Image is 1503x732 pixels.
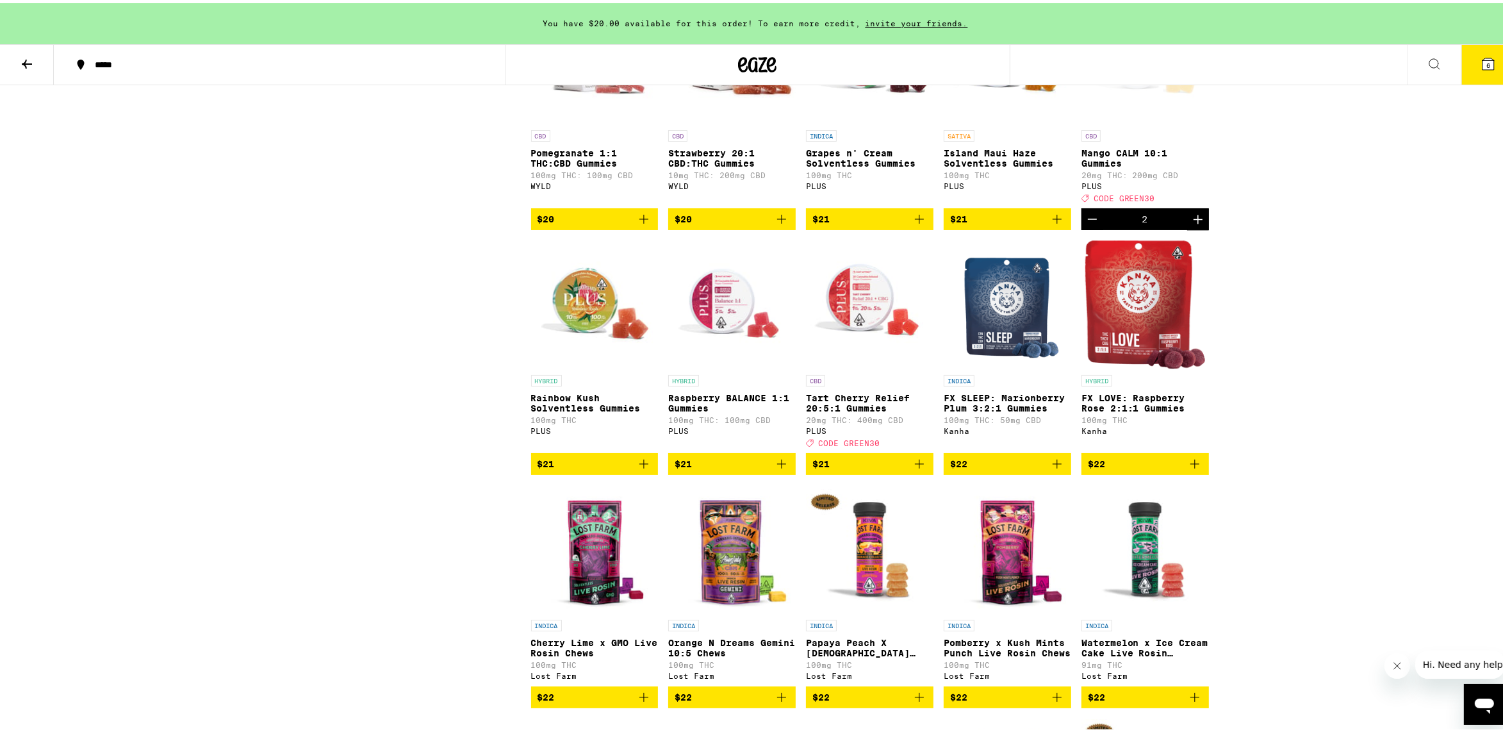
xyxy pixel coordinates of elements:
span: You have $20.00 available for this order! To earn more credit, [543,16,861,24]
img: Kanha - FX SLEEP: Marionberry Plum 3:2:1 Gummies [954,237,1061,365]
span: $22 [675,689,692,699]
a: Open page for Cherry Lime x GMO Live Rosin Chews from Lost Farm [531,482,659,683]
p: Pomegranate 1:1 THC:CBD Gummies [531,145,659,165]
p: FX LOVE: Raspberry Rose 2:1:1 Gummies [1081,390,1209,410]
img: PLUS - Tart Cherry Relief 20:5:1 Gummies [806,237,933,365]
p: Raspberry BALANCE 1:1 Gummies [668,390,796,410]
img: Kanha - FX LOVE: Raspberry Rose 2:1:1 Gummies [1085,237,1205,365]
p: 20mg THC: 400mg CBD [806,413,933,421]
button: Add to bag [1081,683,1209,705]
span: CODE GREEN30 [818,435,880,444]
button: Add to bag [806,450,933,472]
span: $22 [812,689,830,699]
a: Open page for FX SLEEP: Marionberry Plum 3:2:1 Gummies from Kanha [944,237,1071,450]
p: CBD [531,127,550,138]
button: Add to bag [1081,450,1209,472]
span: CODE GREEN30 [1094,190,1155,199]
p: 20mg THC: 200mg CBD [1081,168,1209,176]
button: Add to bag [668,683,796,705]
p: 100mg THC: 50mg CBD [944,413,1071,421]
span: invite your friends. [861,16,973,24]
iframe: Close message [1384,650,1410,676]
p: CBD [806,372,825,383]
p: INDICA [944,617,974,628]
div: Kanha [944,424,1071,432]
p: Rainbow Kush Solventless Gummies [531,390,659,410]
p: 100mg THC [1081,413,1209,421]
p: FX SLEEP: Marionberry Plum 3:2:1 Gummies [944,390,1071,410]
img: Lost Farm - Papaya Peach X Hindu Kush Resin 100mg [806,482,933,610]
p: 10mg THC: 200mg CBD [668,168,796,176]
p: Mango CALM 10:1 Gummies [1081,145,1209,165]
button: Add to bag [531,205,659,227]
div: Lost Farm [668,669,796,677]
p: 100mg THC [944,658,1071,666]
img: PLUS - Raspberry BALANCE 1:1 Gummies [668,237,796,365]
p: CBD [668,127,687,138]
div: PLUS [1081,179,1209,187]
p: INDICA [806,617,837,628]
div: WYLD [531,179,659,187]
button: Add to bag [944,205,1071,227]
span: $22 [950,689,967,699]
button: Add to bag [806,205,933,227]
div: Kanha [1081,424,1209,432]
a: Open page for Raspberry BALANCE 1:1 Gummies from PLUS [668,237,796,450]
img: Lost Farm - Watermelon x Ice Cream Cake Live Rosin Gummies [1081,482,1209,610]
span: $22 [950,456,967,466]
button: Add to bag [944,450,1071,472]
p: INDICA [944,372,974,383]
p: Pomberry x Kush Mints Punch Live Rosin Chews [944,635,1071,655]
div: WYLD [668,179,796,187]
img: Lost Farm - Pomberry x Kush Mints Punch Live Rosin Chews [944,482,1071,610]
p: INDICA [531,617,562,628]
button: Decrement [1081,205,1103,227]
p: 100mg THC [806,658,933,666]
img: PLUS - Rainbow Kush Solventless Gummies [531,237,659,365]
div: PLUS [944,179,1071,187]
span: $21 [812,211,830,221]
p: 100mg THC [668,658,796,666]
a: Open page for Rainbow Kush Solventless Gummies from PLUS [531,237,659,450]
button: Add to bag [806,683,933,705]
p: 100mg THC [806,168,933,176]
p: HYBRID [668,372,699,383]
button: Add to bag [668,205,796,227]
span: $21 [675,456,692,466]
button: Add to bag [668,450,796,472]
p: INDICA [806,127,837,138]
span: $21 [812,456,830,466]
p: HYBRID [1081,372,1112,383]
p: 100mg THC: 100mg CBD [531,168,659,176]
a: Open page for Pomberry x Kush Mints Punch Live Rosin Chews from Lost Farm [944,482,1071,683]
div: PLUS [806,179,933,187]
button: Add to bag [531,683,659,705]
span: $21 [538,456,555,466]
span: $21 [950,211,967,221]
span: $22 [538,689,555,699]
span: 6 [1486,58,1490,66]
div: PLUS [668,424,796,432]
p: HYBRID [531,372,562,383]
p: 100mg THC [531,413,659,421]
p: Cherry Lime x GMO Live Rosin Chews [531,635,659,655]
a: Open page for Orange N Dreams Gemini 10:5 Chews from Lost Farm [668,482,796,683]
a: Open page for FX LOVE: Raspberry Rose 2:1:1 Gummies from Kanha [1081,237,1209,450]
div: Lost Farm [1081,669,1209,677]
p: 91mg THC [1081,658,1209,666]
div: PLUS [531,424,659,432]
p: INDICA [1081,617,1112,628]
p: INDICA [668,617,699,628]
span: $22 [1088,689,1105,699]
img: Lost Farm - Cherry Lime x GMO Live Rosin Chews [531,482,659,610]
div: 2 [1142,211,1148,221]
div: Lost Farm [531,669,659,677]
div: Lost Farm [806,669,933,677]
p: Tart Cherry Relief 20:5:1 Gummies [806,390,933,410]
p: CBD [1081,127,1101,138]
button: Increment [1187,205,1209,227]
button: Add to bag [944,683,1071,705]
p: Papaya Peach X [DEMOGRAPHIC_DATA] Kush Resin 100mg [806,635,933,655]
p: SATIVA [944,127,974,138]
span: $20 [675,211,692,221]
